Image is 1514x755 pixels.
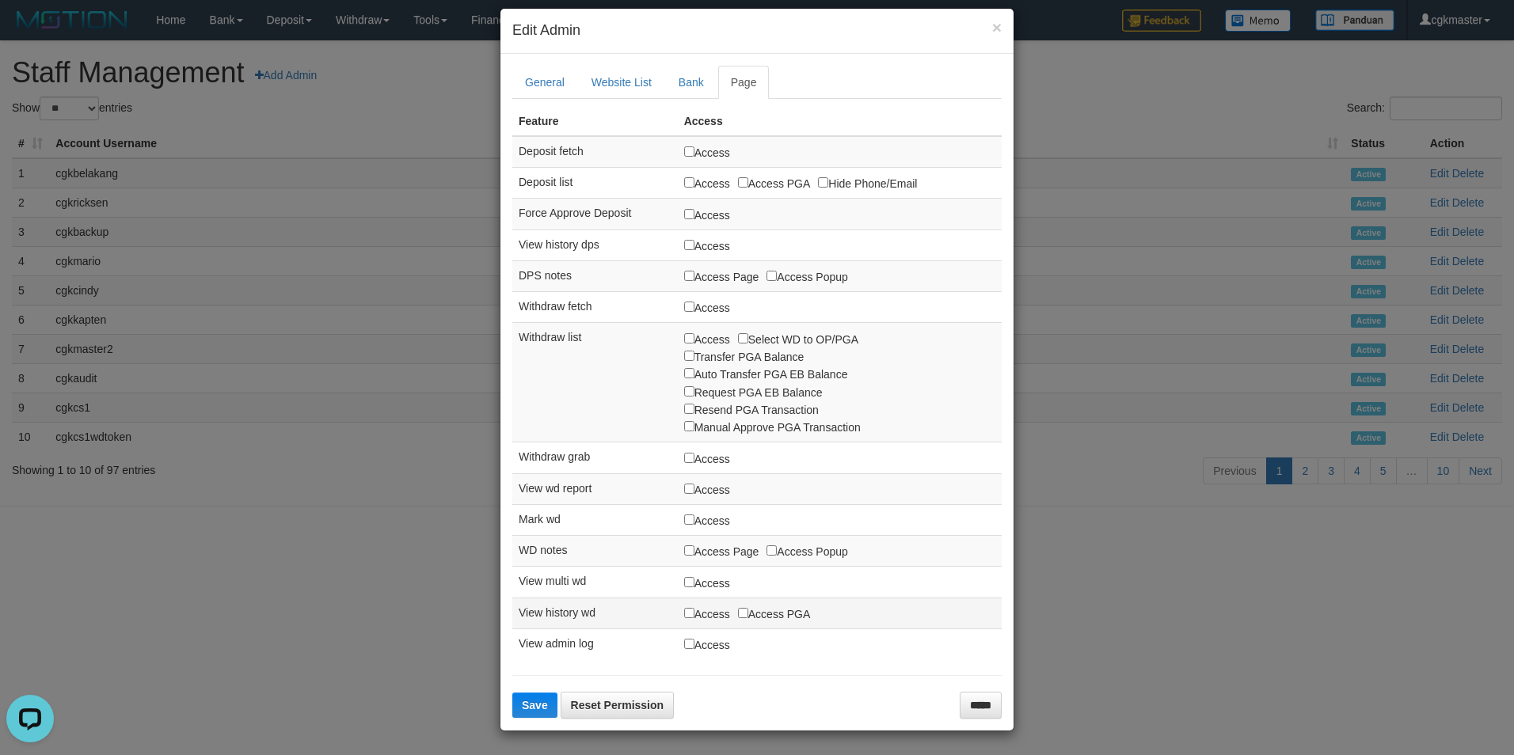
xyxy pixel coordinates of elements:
td: Withdraw fetch [512,292,678,323]
input: Resend PGA Transaction [684,404,694,414]
a: General [512,66,577,99]
label: Access [684,480,730,498]
input: Access Page [684,271,694,281]
label: Access Page [684,542,759,560]
label: Auto Transfer PGA EB Balance [684,365,848,382]
span: Reset Permission [571,699,664,711]
input: Access [684,577,694,587]
input: Hide Phone/Email [818,177,828,188]
input: Access [684,514,694,525]
input: Select WD to OP/PGA [738,333,748,343]
input: Access [684,146,694,157]
input: Access [684,302,694,312]
input: Access [684,484,694,494]
td: WD notes [512,536,678,567]
input: Access [684,639,694,649]
td: Mark wd [512,504,678,535]
a: Bank [666,66,717,99]
input: Access [684,177,694,188]
input: Access Popup [767,271,777,281]
label: Access [684,237,730,254]
td: Deposit list [512,168,678,199]
label: Access Page [684,267,759,285]
label: Access PGA [738,605,811,622]
input: Access [684,333,694,343]
label: Access Popup [767,542,848,560]
a: Website List [579,66,664,99]
input: Transfer PGA Balance [684,351,694,361]
input: Auto Transfer PGA EB Balance [684,368,694,378]
td: Withdraw list [512,323,678,442]
td: View wd report [512,473,678,504]
td: View history wd [512,598,678,628]
label: Access [684,450,730,467]
th: Feature [512,107,678,136]
td: Force Approve Deposit [512,199,678,230]
label: Access [684,574,730,591]
h4: Edit Admin [512,21,1002,41]
span: Save [522,699,548,711]
input: Access [684,209,694,219]
label: Access [684,511,730,529]
input: Access Popup [767,545,777,556]
label: Access [684,206,730,223]
td: View history dps [512,230,678,260]
td: View admin log [512,629,678,660]
label: Access [684,330,730,347]
input: Access Page [684,545,694,556]
input: Manual Approve PGA Transaction [684,421,694,431]
label: Transfer PGA Balance [684,347,805,365]
button: Save [512,692,557,718]
label: Access [684,298,730,316]
label: Access [684,605,730,622]
input: Access [684,453,694,463]
input: Access [684,240,694,250]
button: Open LiveChat chat widget [6,6,54,54]
a: Reset Permission [561,692,675,719]
td: Deposit fetch [512,136,678,168]
label: Hide Phone/Email [818,174,917,192]
input: Access [684,608,694,618]
input: Access PGA [738,608,748,618]
button: × [992,19,1002,36]
label: Access [684,143,730,161]
input: Request PGA EB Balance [684,386,694,396]
input: Access PGA [738,177,748,188]
label: Request PGA EB Balance [684,383,823,400]
td: View multi wd [512,567,678,598]
td: Withdraw grab [512,442,678,473]
label: Manual Approve PGA Transaction [684,418,861,435]
td: DPS notes [512,260,678,291]
th: Access [678,107,1002,136]
label: Access [684,635,730,653]
label: Access [684,174,730,192]
a: Page [718,66,770,99]
label: Resend PGA Transaction [684,400,819,418]
label: Access Popup [767,267,848,285]
label: Select WD to OP/PGA [738,330,858,347]
label: Access PGA [738,174,811,192]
